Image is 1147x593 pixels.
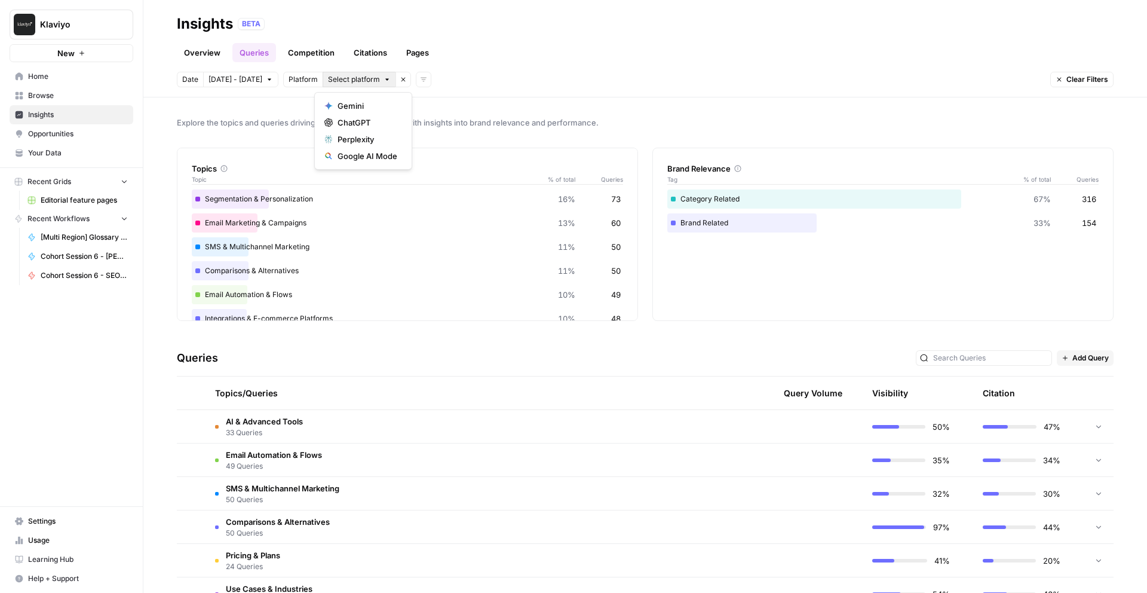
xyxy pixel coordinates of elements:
[1043,555,1060,567] span: 20%
[22,191,133,210] a: Editorial feature pages
[933,352,1048,364] input: Search Queries
[558,193,575,205] span: 16%
[872,387,908,399] div: Visibility
[22,247,133,266] a: Cohort Session 6 - [PERSON_NAME] SEO kw research
[40,19,112,30] span: Klaviyo
[28,554,128,565] span: Learning Hub
[192,163,623,175] div: Topics
[28,573,128,584] span: Help + Support
[1043,521,1060,533] span: 44%
[10,569,133,588] button: Help + Support
[1033,193,1051,205] span: 67%
[28,109,128,120] span: Insights
[226,449,322,461] span: Email Automation & Flows
[667,175,1015,184] span: Tag
[667,163,1099,175] div: Brand Relevance
[10,124,133,143] a: Opportunities
[575,175,623,184] span: Queries
[1082,193,1096,205] span: 316
[983,377,1015,409] div: Citation
[22,266,133,285] a: Cohort Session 6 - SEO Exercise
[338,133,397,145] span: Perplexity
[28,71,128,82] span: Home
[226,494,339,505] span: 50 Queries
[192,175,539,184] span: Topic
[1057,350,1114,366] button: Add Query
[558,313,575,325] span: 10%
[1072,353,1109,363] span: Add Query
[192,261,623,280] div: Comparisons & Alternatives
[208,74,262,85] span: [DATE] - [DATE]
[27,213,90,224] span: Recent Workflows
[338,117,397,129] span: ChatGPT
[934,555,950,567] span: 41%
[933,488,950,500] span: 32%
[1043,454,1060,466] span: 34%
[611,241,621,253] span: 50
[10,67,133,86] a: Home
[314,92,412,170] div: Select platform
[177,43,228,62] a: Overview
[328,74,380,85] span: Select platform
[323,72,395,87] button: Select platform
[28,148,128,158] span: Your Data
[226,427,303,438] span: 33 Queries
[10,10,133,39] button: Workspace: Klaviyo
[933,421,950,433] span: 50%
[27,176,71,187] span: Recent Grids
[1043,488,1060,500] span: 30%
[338,150,397,162] span: Google AI Mode
[192,213,623,233] div: Email Marketing & Campaigns
[611,289,621,301] span: 49
[611,193,621,205] span: 73
[192,189,623,209] div: Segmentation & Personalization
[1050,72,1114,87] button: Clear Filters
[539,175,575,184] span: % of total
[226,516,330,528] span: Comparisons & Alternatives
[289,74,318,85] span: Platform
[177,14,233,33] div: Insights
[558,265,575,277] span: 11%
[28,535,128,546] span: Usage
[22,228,133,247] a: [Multi Region] Glossary Page
[558,289,575,301] span: 10%
[611,313,621,325] span: 48
[226,461,322,472] span: 49 Queries
[182,74,198,85] span: Date
[28,516,128,527] span: Settings
[232,43,276,62] a: Queries
[667,189,1099,209] div: Category Related
[192,237,623,256] div: SMS & Multichannel Marketing
[10,143,133,163] a: Your Data
[10,173,133,191] button: Recent Grids
[238,18,265,30] div: BETA
[14,14,35,35] img: Klaviyo Logo
[933,454,950,466] span: 35%
[203,72,278,87] button: [DATE] - [DATE]
[41,195,128,206] span: Editorial feature pages
[10,210,133,228] button: Recent Workflows
[1082,217,1096,229] span: 154
[226,561,280,572] span: 24 Queries
[784,387,842,399] span: Query Volume
[1066,74,1108,85] span: Clear Filters
[10,44,133,62] button: New
[667,213,1099,233] div: Brand Related
[226,482,339,494] span: SMS & Multichannel Marketing
[558,217,575,229] span: 13%
[346,43,394,62] a: Citations
[28,90,128,101] span: Browse
[1044,421,1060,433] span: 47%
[10,531,133,550] a: Usage
[57,47,75,59] span: New
[192,309,623,328] div: Integrations & E-commerce Platforms
[558,241,575,253] span: 11%
[28,129,128,139] span: Opportunities
[177,350,218,366] h3: Queries
[226,415,303,427] span: AI & Advanced Tools
[10,512,133,531] a: Settings
[10,86,133,105] a: Browse
[1051,175,1099,184] span: Queries
[933,521,950,533] span: 97%
[10,105,133,124] a: Insights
